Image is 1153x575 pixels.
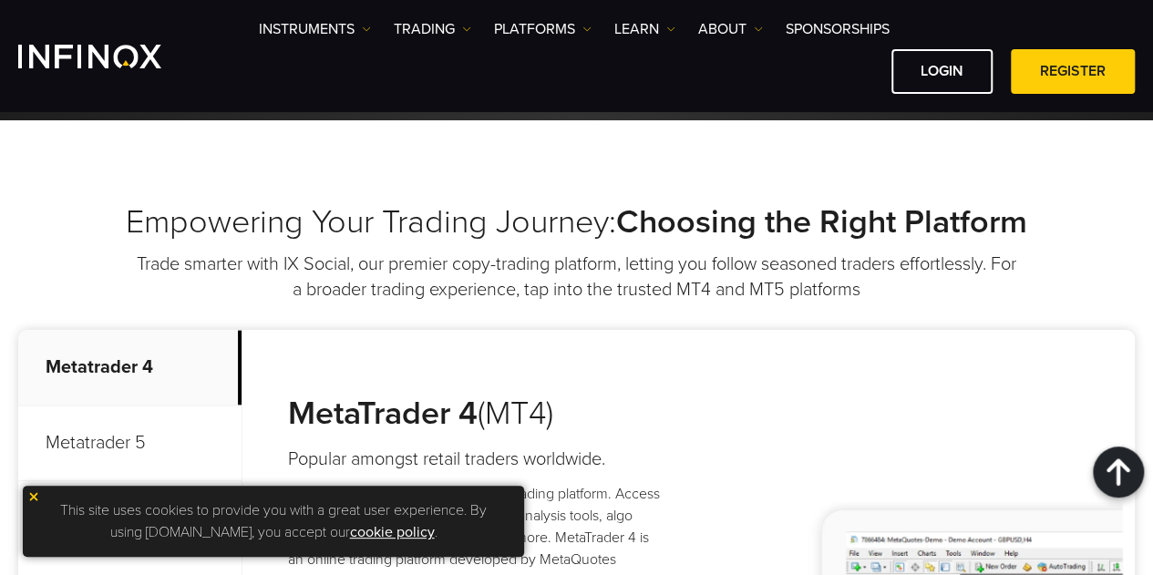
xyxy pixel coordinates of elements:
[494,18,592,40] a: PLATFORMS
[288,447,662,472] h4: Popular amongst retail traders worldwide.
[614,18,675,40] a: Learn
[259,18,371,40] a: Instruments
[1011,49,1135,94] a: REGISTER
[616,202,1027,241] strong: Choosing the Right Platform
[27,490,40,503] img: yellow close icon
[288,394,478,433] strong: MetaTrader 4
[18,45,204,68] a: INFINOX Logo
[32,495,515,548] p: This site uses cookies to provide you with a great user experience. By using [DOMAIN_NAME], you a...
[786,18,890,40] a: SPONSORSHIPS
[350,523,435,541] a: cookie policy
[891,49,993,94] a: LOGIN
[18,330,242,406] p: Metatrader 4
[18,406,242,481] p: Metatrader 5
[394,18,471,40] a: TRADING
[698,18,763,40] a: ABOUT
[18,202,1135,242] h2: Empowering Your Trading Journey:
[288,394,662,434] h3: (MT4)
[135,252,1019,303] p: Trade smarter with IX Social, our premier copy-trading platform, letting you follow seasoned trad...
